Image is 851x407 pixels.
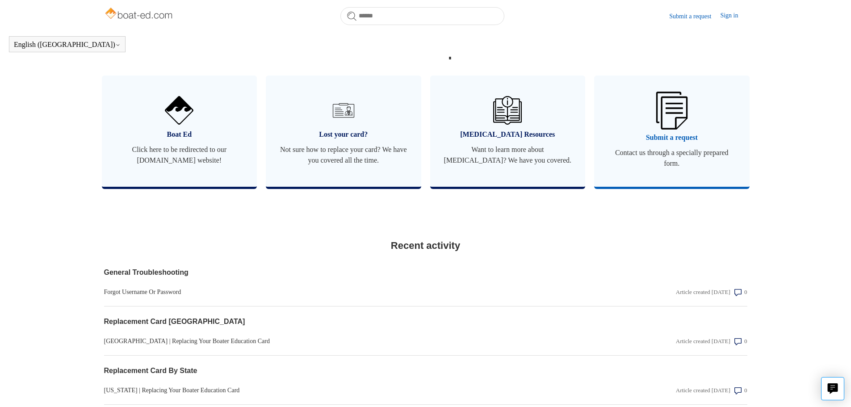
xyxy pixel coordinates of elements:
[493,96,522,125] img: 01HZPCYVZMCNPYXCC0DPA2R54M
[165,96,193,125] img: 01HZPCYVNCVF44JPJQE4DN11EA
[115,144,244,166] span: Click here to be redirected to our [DOMAIN_NAME] website!
[444,144,572,166] span: Want to learn more about [MEDICAL_DATA]? We have you covered.
[104,5,175,23] img: Boat-Ed Help Center home page
[669,12,720,21] a: Submit a request
[102,76,257,187] a: Boat Ed Click here to be redirected to our [DOMAIN_NAME] website!
[104,287,554,297] a: Forgot Username Or Password
[329,96,358,125] img: 01HZPCYVT14CG9T703FEE4SFXC
[14,41,121,49] button: English ([GEOGRAPHIC_DATA])
[444,129,572,140] span: [MEDICAL_DATA] Resources
[340,7,504,25] input: Search
[266,76,421,187] a: Lost your card? Not sure how to replace your card? We have you covered all the time.
[676,288,730,297] div: Article created [DATE]
[104,238,747,253] h2: Recent activity
[656,92,688,129] img: 01HZPCYW3NK71669VZTW7XY4G9
[608,147,736,169] span: Contact us through a specially prepared form.
[104,316,554,327] a: Replacement Card [GEOGRAPHIC_DATA]
[594,76,750,187] a: Submit a request Contact us through a specially prepared form.
[104,336,554,346] a: [GEOGRAPHIC_DATA] | Replacing Your Boater Education Card
[104,365,554,376] a: Replacement Card By State
[279,129,408,140] span: Lost your card?
[720,11,747,21] a: Sign in
[608,132,736,143] span: Submit a request
[279,144,408,166] span: Not sure how to replace your card? We have you covered all the time.
[821,377,844,400] button: Live chat
[115,129,244,140] span: Boat Ed
[676,386,730,395] div: Article created [DATE]
[104,267,554,278] a: General Troubleshooting
[676,337,730,346] div: Article created [DATE]
[104,386,554,395] a: [US_STATE] | Replacing Your Boater Education Card
[430,76,586,187] a: [MEDICAL_DATA] Resources Want to learn more about [MEDICAL_DATA]? We have you covered.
